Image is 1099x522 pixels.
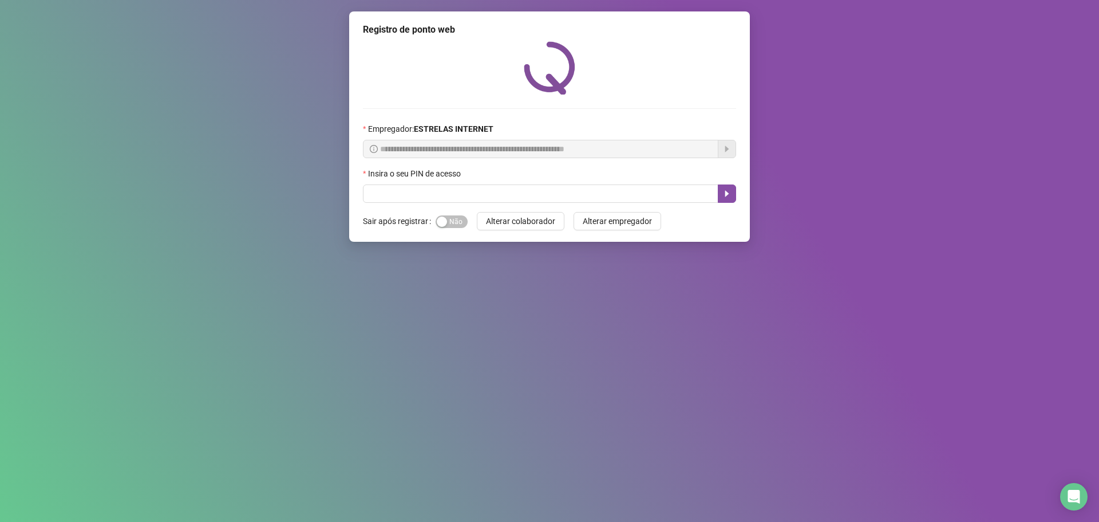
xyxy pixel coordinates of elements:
[722,189,732,198] span: caret-right
[574,212,661,230] button: Alterar empregador
[414,124,493,134] strong: ESTRELAS INTERNET
[363,23,736,37] div: Registro de ponto web
[363,212,436,230] label: Sair após registrar
[363,167,468,180] label: Insira o seu PIN de acesso
[368,123,493,135] span: Empregador :
[524,41,575,95] img: QRPoint
[370,145,378,153] span: info-circle
[583,215,652,227] span: Alterar empregador
[477,212,564,230] button: Alterar colaborador
[1060,483,1088,511] div: Open Intercom Messenger
[486,215,555,227] span: Alterar colaborador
